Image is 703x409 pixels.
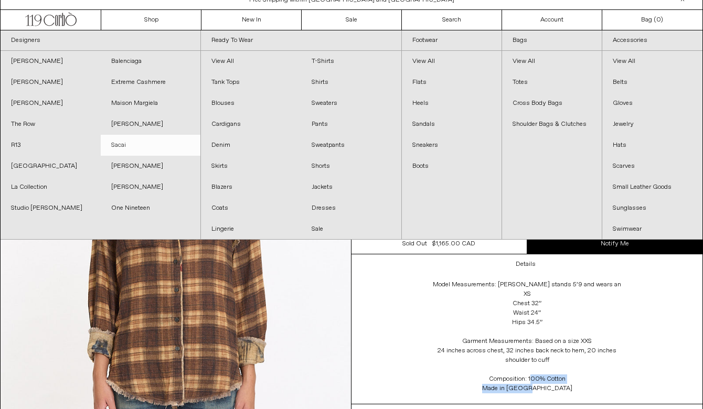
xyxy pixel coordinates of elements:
[402,72,502,93] a: Flats
[1,30,200,51] a: Designers
[402,239,427,249] div: Sold out
[301,135,401,156] a: Sweatpants
[101,10,201,30] a: Shop
[201,198,301,219] a: Coats
[602,198,702,219] a: Sunglasses
[101,72,201,93] a: Extreme Cashmere
[1,114,101,135] a: The Row
[101,114,201,135] a: [PERSON_NAME]
[201,114,301,135] a: Cardigans
[656,16,661,24] span: 0
[201,219,301,240] a: Lingerie
[502,72,602,93] a: Totes
[101,135,201,156] a: Sacai
[201,93,301,114] a: Blouses
[201,135,301,156] a: Denim
[402,156,502,177] a: Boots
[1,156,101,177] a: [GEOGRAPHIC_DATA]
[602,72,702,93] a: Belts
[301,93,401,114] a: Sweaters
[602,114,702,135] a: Jewelry
[201,177,301,198] a: Blazers
[301,219,401,240] a: Sale
[1,51,101,72] a: [PERSON_NAME]
[516,261,536,268] h3: Details
[101,177,201,198] a: [PERSON_NAME]
[301,72,401,93] a: Shirts
[201,30,401,51] a: Ready To Wear
[101,93,201,114] a: Maison Margiela
[502,30,602,51] a: Bags
[101,198,201,219] a: One Nineteen
[302,10,402,30] a: Sale
[602,177,702,198] a: Small Leather Goods
[101,156,201,177] a: [PERSON_NAME]
[502,93,602,114] a: Cross Body Bags
[402,114,502,135] a: Sandals
[602,10,702,30] a: Bag ()
[602,30,702,51] a: Accessories
[422,275,632,404] div: Model Measurements: [PERSON_NAME] stands 5’9 and wears an XS Chest 32” Waist 24” Hips 34.5” Garme...
[502,114,602,135] a: Shoulder Bags & Clutches
[602,135,702,156] a: Hats
[1,198,101,219] a: Studio [PERSON_NAME]
[502,51,602,72] a: View All
[1,93,101,114] a: [PERSON_NAME]
[201,156,301,177] a: Skirts
[602,93,702,114] a: Gloves
[656,15,663,25] span: )
[1,135,101,156] a: R13
[402,10,502,30] a: Search
[201,10,302,30] a: New In
[402,135,502,156] a: Sneakers
[602,219,702,240] a: Swimwear
[602,51,702,72] a: View All
[301,114,401,135] a: Pants
[1,177,101,198] a: La Collection
[201,51,301,72] a: View All
[402,51,502,72] a: View All
[101,51,201,72] a: Balenciaga
[527,234,703,254] a: Notify Me
[402,93,502,114] a: Heels
[301,51,401,72] a: T-Shirts
[502,10,602,30] a: Account
[301,177,401,198] a: Jackets
[201,72,301,93] a: Tank Tops
[1,72,101,93] a: [PERSON_NAME]
[402,30,502,51] a: Footwear
[602,156,702,177] a: Scarves
[301,198,401,219] a: Dresses
[301,156,401,177] a: Shorts
[432,239,475,249] div: $1,165.00 CAD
